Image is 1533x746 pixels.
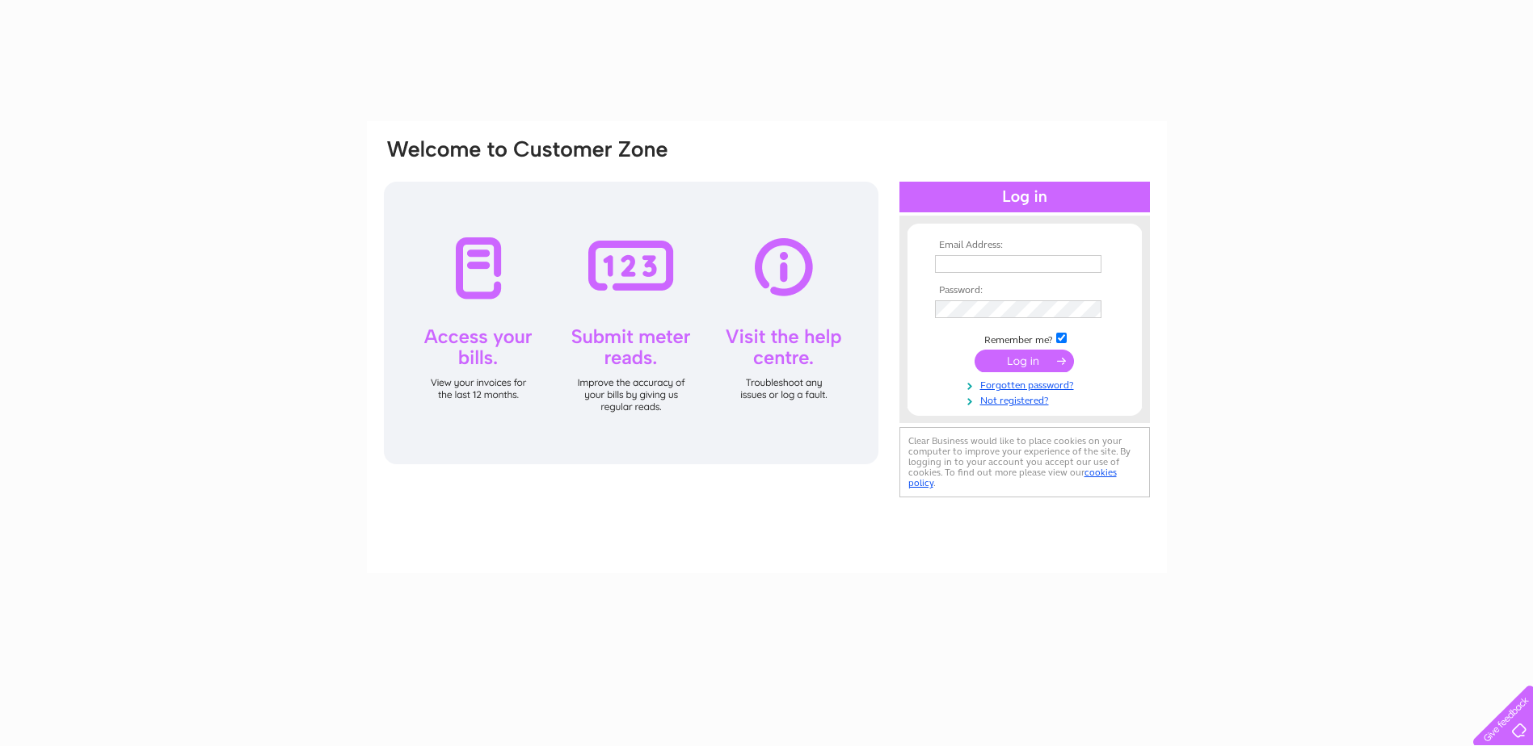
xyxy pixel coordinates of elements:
[899,427,1150,497] div: Clear Business would like to place cookies on your computer to improve your experience of the sit...
[931,285,1118,296] th: Password:
[908,467,1117,488] a: cookies policy
[931,240,1118,251] th: Email Address:
[975,350,1074,372] input: Submit
[931,330,1118,346] td: Remember me?
[935,392,1118,407] a: Not registered?
[935,376,1118,392] a: Forgotten password?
